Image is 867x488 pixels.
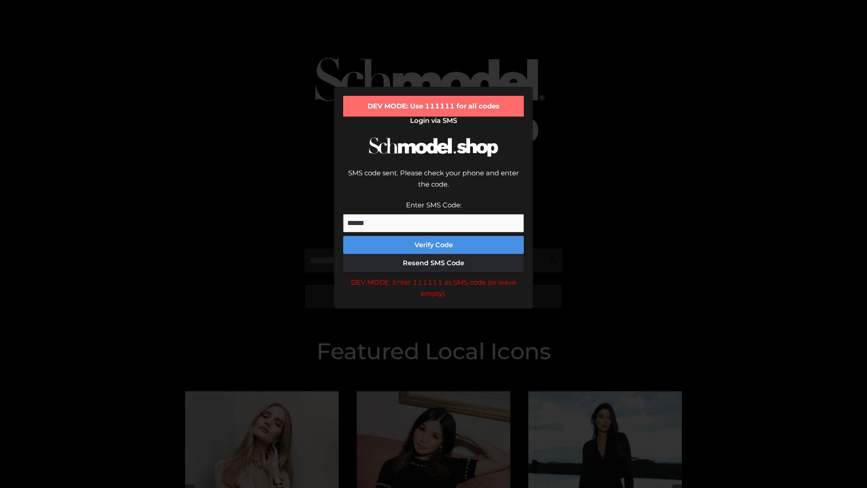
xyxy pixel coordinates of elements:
button: Verify Code [343,236,524,254]
h2: Login via SMS [343,117,524,125]
div: SMS code sent. Please check your phone and enter the code. [343,167,524,199]
div: DEV MODE: Use 111111 for all codes [343,96,524,117]
div: DEV MODE: Enter 111111 as SMS code (or leave empty). [343,277,524,300]
button: Resend SMS Code [343,254,524,272]
img: Schmodel Logo [366,129,501,165]
label: Enter SMS Code: [406,201,461,209]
